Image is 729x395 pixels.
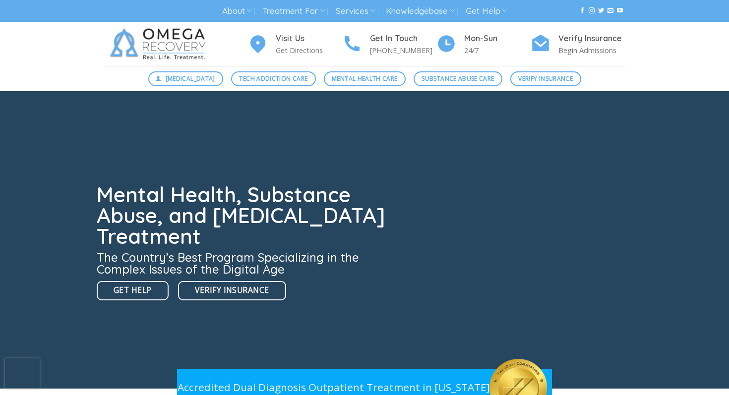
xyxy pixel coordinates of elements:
a: [MEDICAL_DATA] [148,71,224,86]
a: Send us an email [607,7,613,14]
span: Verify Insurance [518,74,573,83]
h4: Visit Us [276,32,342,45]
a: Verify Insurance Begin Admissions [531,32,625,56]
p: Begin Admissions [558,45,625,56]
a: Get In Touch [PHONE_NUMBER] [342,32,436,56]
p: Get Directions [276,45,342,56]
span: Mental Health Care [332,74,397,83]
a: Get Help [466,2,507,20]
h4: Mon-Sun [464,32,531,45]
h4: Get In Touch [370,32,436,45]
h4: Verify Insurance [558,32,625,45]
p: [PHONE_NUMBER] [370,45,436,56]
a: Treatment For [262,2,324,20]
a: Substance Abuse Care [414,71,502,86]
a: Knowledgebase [386,2,454,20]
a: Follow on Twitter [598,7,604,14]
p: 24/7 [464,45,531,56]
a: Tech Addiction Care [231,71,316,86]
span: [MEDICAL_DATA] [166,74,215,83]
a: Mental Health Care [324,71,406,86]
iframe: reCAPTCHA [5,358,40,388]
a: Follow on Facebook [579,7,585,14]
span: Tech Addiction Care [239,74,307,83]
a: Get Help [97,281,169,300]
a: Follow on YouTube [617,7,623,14]
span: Verify Insurance [195,284,269,296]
h1: Mental Health, Substance Abuse, and [MEDICAL_DATA] Treatment [97,184,391,247]
img: Omega Recovery [104,22,216,66]
a: About [222,2,251,20]
span: Substance Abuse Care [422,74,494,83]
a: Verify Insurance [178,281,286,300]
a: Follow on Instagram [589,7,595,14]
a: Services [336,2,375,20]
a: Verify Insurance [510,71,581,86]
a: Visit Us Get Directions [248,32,342,56]
span: Get Help [114,284,152,296]
h3: The Country’s Best Program Specializing in the Complex Issues of the Digital Age [97,251,391,275]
